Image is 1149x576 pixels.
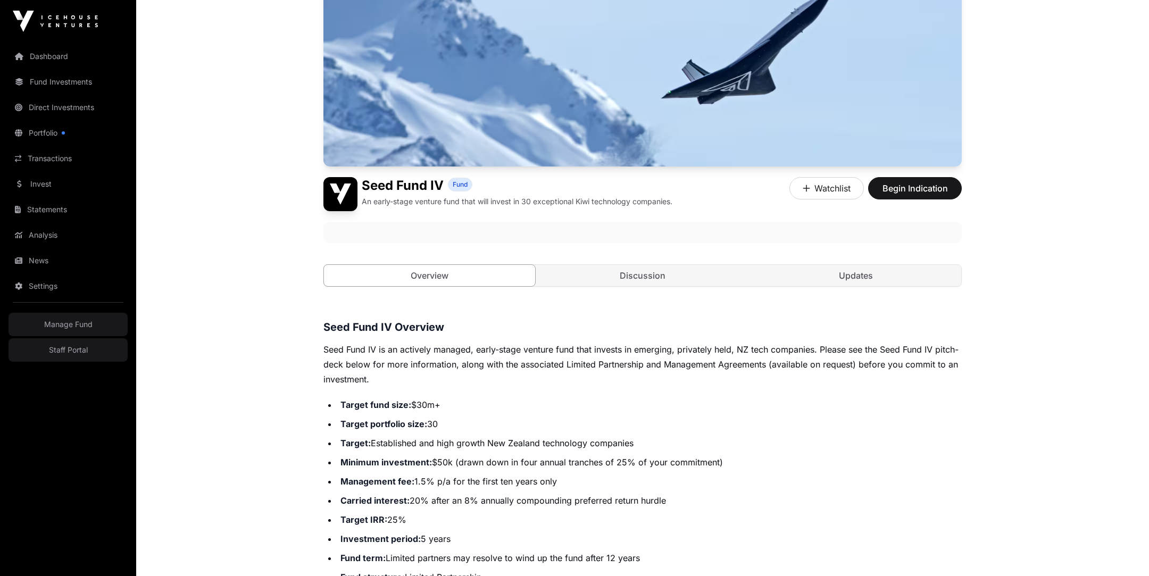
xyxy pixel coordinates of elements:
[789,177,864,199] button: Watchlist
[340,399,411,410] strong: Target fund size:
[9,147,128,170] a: Transactions
[337,550,962,565] li: Limited partners may resolve to wind up the fund after 12 years
[337,493,962,508] li: 20% after an 8% annually compounding preferred return hurdle
[337,416,962,431] li: 30
[9,223,128,247] a: Analysis
[337,397,962,412] li: $30m+
[323,319,962,336] h3: Seed Fund IV Overview
[323,177,357,211] img: Seed Fund IV
[9,172,128,196] a: Invest
[750,265,961,286] a: Updates
[337,455,962,470] li: $50k (drawn down in four annual tranches of 25% of your commitment)
[868,188,962,198] a: Begin Indication
[323,264,536,287] a: Overview
[9,313,128,336] a: Manage Fund
[340,533,421,544] strong: Investment period:
[9,249,128,272] a: News
[340,419,427,429] strong: Target portfolio size:
[9,274,128,298] a: Settings
[9,121,128,145] a: Portfolio
[362,177,444,194] h1: Seed Fund IV
[362,196,672,207] p: An early-stage venture fund that will invest in 30 exceptional Kiwi technology companies.
[340,553,386,563] strong: Fund term:
[453,180,468,189] span: Fund
[337,436,962,450] li: Established and high growth New Zealand technology companies
[337,512,962,527] li: 25%
[9,338,128,362] a: Staff Portal
[13,11,98,32] img: Icehouse Ventures Logo
[337,474,962,489] li: 1.5% p/a for the first ten years only
[324,265,961,286] nav: Tabs
[340,514,387,525] strong: Target IRR:
[9,96,128,119] a: Direct Investments
[323,342,962,387] p: Seed Fund IV is an actively managed, early-stage venture fund that invests in emerging, privately...
[9,45,128,68] a: Dashboard
[868,177,962,199] button: Begin Indication
[881,182,948,195] span: Begin Indication
[337,531,962,546] li: 5 years
[9,70,128,94] a: Fund Investments
[340,495,410,506] strong: Carried interest:
[340,476,414,487] strong: Management fee:
[340,438,371,448] strong: Target:
[537,265,748,286] a: Discussion
[1096,525,1149,576] iframe: Chat Widget
[340,457,432,468] strong: Minimum investment:
[9,198,128,221] a: Statements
